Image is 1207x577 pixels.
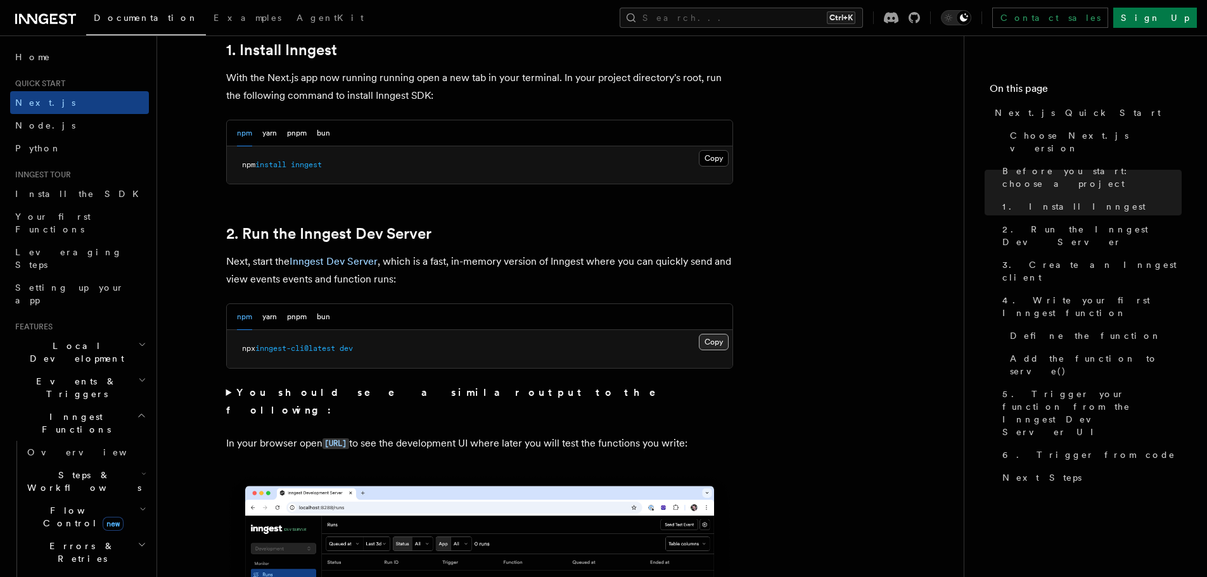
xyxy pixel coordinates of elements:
[699,150,729,167] button: Copy
[10,79,65,89] span: Quick start
[22,535,149,570] button: Errors & Retries
[22,441,149,464] a: Overview
[1010,352,1182,377] span: Add the function to serve()
[997,218,1182,253] a: 2. Run the Inngest Dev Server
[15,98,75,108] span: Next.js
[255,160,286,169] span: install
[941,10,971,25] button: Toggle dark mode
[262,304,277,330] button: yarn
[997,466,1182,489] a: Next Steps
[317,120,330,146] button: bun
[1113,8,1197,28] a: Sign Up
[10,137,149,160] a: Python
[226,69,733,105] p: With the Next.js app now running running open a new tab in your terminal. In your project directo...
[997,195,1182,218] a: 1. Install Inngest
[86,4,206,35] a: Documentation
[323,437,349,449] a: [URL]
[226,386,674,416] strong: You should see a similar output to the following:
[997,383,1182,443] a: 5. Trigger your function from the Inngest Dev Server UI
[340,344,353,353] span: dev
[10,114,149,137] a: Node.js
[27,447,158,457] span: Overview
[255,344,335,353] span: inngest-cli@latest
[289,4,371,34] a: AgentKit
[94,13,198,23] span: Documentation
[10,205,149,241] a: Your first Functions
[287,120,307,146] button: pnpm
[15,51,51,63] span: Home
[1005,347,1182,383] a: Add the function to serve()
[10,322,53,332] span: Features
[214,13,281,23] span: Examples
[990,81,1182,101] h4: On this page
[1002,200,1146,213] span: 1. Install Inngest
[10,370,149,405] button: Events & Triggers
[827,11,855,24] kbd: Ctrl+K
[226,225,431,243] a: 2. Run the Inngest Dev Server
[15,282,124,305] span: Setting up your app
[226,384,733,419] summary: You should see a similar output to the following:
[995,106,1161,119] span: Next.js Quick Start
[1002,448,1175,461] span: 6. Trigger from code
[15,247,122,270] span: Leveraging Steps
[1005,124,1182,160] a: Choose Next.js version
[291,160,322,169] span: inngest
[990,101,1182,124] a: Next.js Quick Start
[1002,258,1182,284] span: 3. Create an Inngest client
[262,120,277,146] button: yarn
[10,339,138,365] span: Local Development
[699,334,729,350] button: Copy
[15,120,75,130] span: Node.js
[15,189,146,199] span: Install the SDK
[1002,294,1182,319] span: 4. Write your first Inngest function
[10,182,149,205] a: Install the SDK
[206,4,289,34] a: Examples
[323,438,349,449] code: [URL]
[1002,165,1182,190] span: Before you start: choose a project
[10,241,149,276] a: Leveraging Steps
[226,253,733,288] p: Next, start the , which is a fast, in-memory version of Inngest where you can quickly send and vi...
[10,334,149,370] button: Local Development
[992,8,1108,28] a: Contact sales
[10,405,149,441] button: Inngest Functions
[103,517,124,531] span: new
[10,170,71,180] span: Inngest tour
[1010,329,1161,342] span: Define the function
[22,464,149,499] button: Steps & Workflows
[226,434,733,453] p: In your browser open to see the development UI where later you will test the functions you write:
[1002,471,1082,484] span: Next Steps
[22,499,149,535] button: Flow Controlnew
[997,160,1182,195] a: Before you start: choose a project
[10,91,149,114] a: Next.js
[997,253,1182,289] a: 3. Create an Inngest client
[10,375,138,400] span: Events & Triggers
[290,255,378,267] a: Inngest Dev Server
[317,304,330,330] button: bun
[997,289,1182,324] a: 4. Write your first Inngest function
[22,504,139,529] span: Flow Control
[10,276,149,312] a: Setting up your app
[287,304,307,330] button: pnpm
[22,540,137,565] span: Errors & Retries
[1005,324,1182,347] a: Define the function
[237,304,252,330] button: npm
[22,469,141,494] span: Steps & Workflows
[1002,223,1182,248] span: 2. Run the Inngest Dev Server
[15,143,61,153] span: Python
[15,212,91,234] span: Your first Functions
[1010,129,1182,155] span: Choose Next.js version
[620,8,863,28] button: Search...Ctrl+K
[10,46,149,68] a: Home
[997,443,1182,466] a: 6. Trigger from code
[10,410,137,436] span: Inngest Functions
[242,160,255,169] span: npm
[226,41,337,59] a: 1. Install Inngest
[1002,388,1182,438] span: 5. Trigger your function from the Inngest Dev Server UI
[237,120,252,146] button: npm
[242,344,255,353] span: npx
[297,13,364,23] span: AgentKit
